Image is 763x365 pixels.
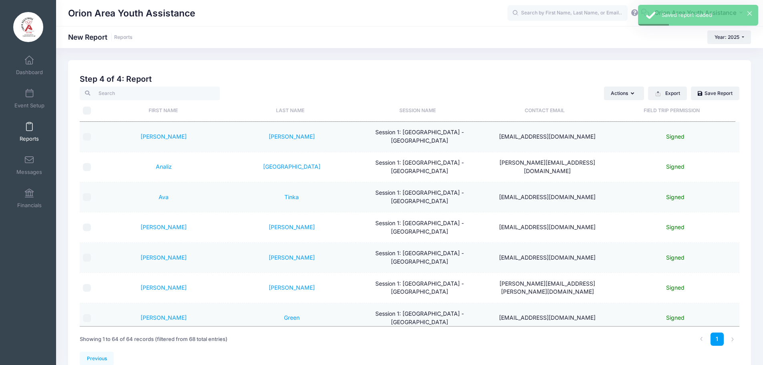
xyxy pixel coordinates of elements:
span: Signed [666,224,684,230]
td: [PERSON_NAME][EMAIL_ADDRESS][DOMAIN_NAME] [483,152,611,182]
input: Search [80,87,220,100]
a: Reports [10,118,48,146]
td: Session 1: [GEOGRAPHIC_DATA] - [GEOGRAPHIC_DATA] [356,243,483,273]
a: [PERSON_NAME] [269,133,315,140]
h2: Step 4 of 4: Report [80,75,739,84]
span: Signed [666,284,684,291]
h1: Orion Area Youth Assistance [68,4,195,22]
span: Reports [20,135,39,142]
td: Session 1: [GEOGRAPHIC_DATA] - [GEOGRAPHIC_DATA] [356,273,483,303]
button: Year: 2025 [707,30,751,44]
th: Session Name: activate to sort column ascending [354,100,481,121]
span: Signed [666,163,684,170]
span: Year: 2025 [715,34,739,40]
span: Financials [17,202,42,209]
a: [PERSON_NAME] [141,224,187,230]
span: Event Setup [14,102,44,109]
a: [GEOGRAPHIC_DATA] [263,163,320,170]
span: Dashboard [16,69,43,76]
img: Orion Area Youth Assistance [13,12,43,42]
a: [PERSON_NAME] [141,254,187,261]
a: Event Setup [10,85,48,113]
span: Signed [666,254,684,261]
td: [EMAIL_ADDRESS][DOMAIN_NAME] [483,182,611,212]
a: Dashboard [10,51,48,79]
span: Messages [16,169,42,175]
a: 1 [711,333,724,346]
span: Signed [666,133,684,140]
a: Reports [114,34,133,40]
input: Search by First Name, Last Name, or Email... [507,5,628,21]
a: [PERSON_NAME] [269,224,315,230]
th: Last Name: activate to sort column ascending [227,100,354,121]
h1: New Report [68,33,133,41]
th: Field trip permission: activate to sort column ascending [608,100,735,121]
button: × [747,11,752,16]
td: Session 1: [GEOGRAPHIC_DATA] - [GEOGRAPHIC_DATA] [356,212,483,242]
td: Session 1: [GEOGRAPHIC_DATA] - [GEOGRAPHIC_DATA] [356,122,483,152]
a: Messages [10,151,48,179]
td: Session 1: [GEOGRAPHIC_DATA] - [GEOGRAPHIC_DATA] [356,303,483,333]
button: Orion Area Youth Assistance [649,4,751,22]
th: Contact Email: activate to sort column ascending [481,100,608,121]
a: [PERSON_NAME] [269,254,315,261]
div: Saved report loaded [662,11,752,19]
button: Export [648,87,687,100]
a: Analiz [156,163,172,170]
a: Save Report [691,87,739,100]
td: Session 1: [GEOGRAPHIC_DATA] - [GEOGRAPHIC_DATA] [356,182,483,212]
div: Showing 1 to 64 of 64 records (filtered from 68 total entries) [80,330,227,349]
a: [PERSON_NAME] [141,133,187,140]
th: First Name: activate to sort column ascending [100,100,227,121]
button: Actions [604,87,644,100]
a: Financials [10,184,48,212]
td: [PERSON_NAME][EMAIL_ADDRESS][PERSON_NAME][DOMAIN_NAME] [483,273,611,303]
a: [PERSON_NAME] [141,314,187,321]
td: Session 1: [GEOGRAPHIC_DATA] - [GEOGRAPHIC_DATA] [356,152,483,182]
td: [EMAIL_ADDRESS][DOMAIN_NAME] [483,243,611,273]
a: [PERSON_NAME] [141,284,187,291]
a: Ava [159,194,169,200]
td: [EMAIL_ADDRESS][DOMAIN_NAME] [483,212,611,242]
a: Tinka [284,194,299,200]
a: Green [284,314,300,321]
td: [EMAIL_ADDRESS][DOMAIN_NAME] [483,303,611,333]
a: [PERSON_NAME] [269,284,315,291]
span: Signed [666,194,684,200]
td: [EMAIL_ADDRESS][DOMAIN_NAME] [483,122,611,152]
span: Signed [666,314,684,321]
